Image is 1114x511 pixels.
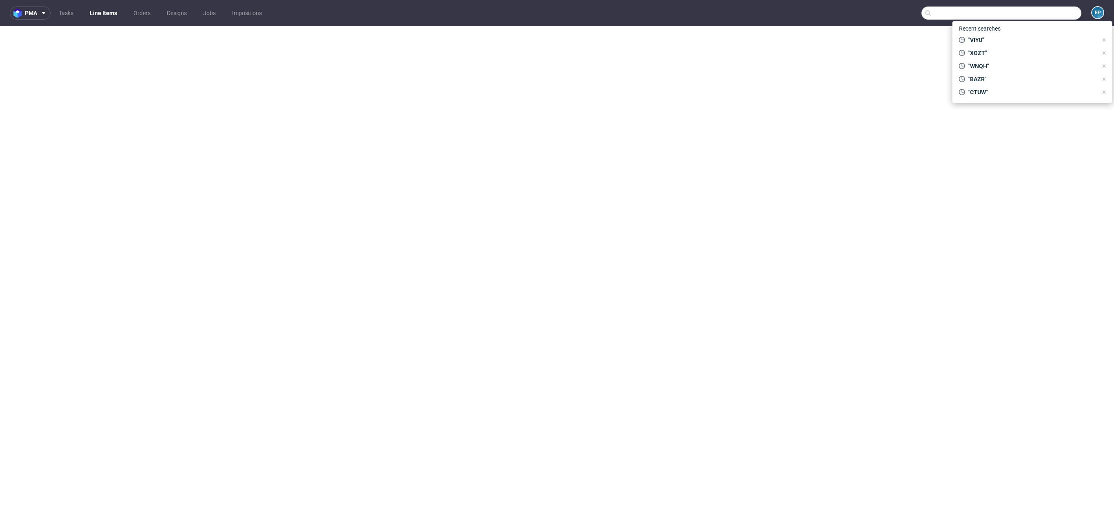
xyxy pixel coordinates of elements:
[128,7,155,20] a: Orders
[198,7,221,20] a: Jobs
[13,9,25,18] img: logo
[965,62,1098,70] span: "WNQH"
[54,7,78,20] a: Tasks
[25,10,37,16] span: pma
[227,7,267,20] a: Impositions
[10,7,51,20] button: pma
[965,36,1098,44] span: "VIYU"
[1092,7,1103,18] figcaption: EP
[956,22,1004,35] span: Recent searches
[965,49,1098,57] span: "XOZT"
[85,7,122,20] a: Line Items
[965,88,1098,96] span: "CTUW"
[162,7,192,20] a: Designs
[965,75,1098,83] span: "BAZR"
